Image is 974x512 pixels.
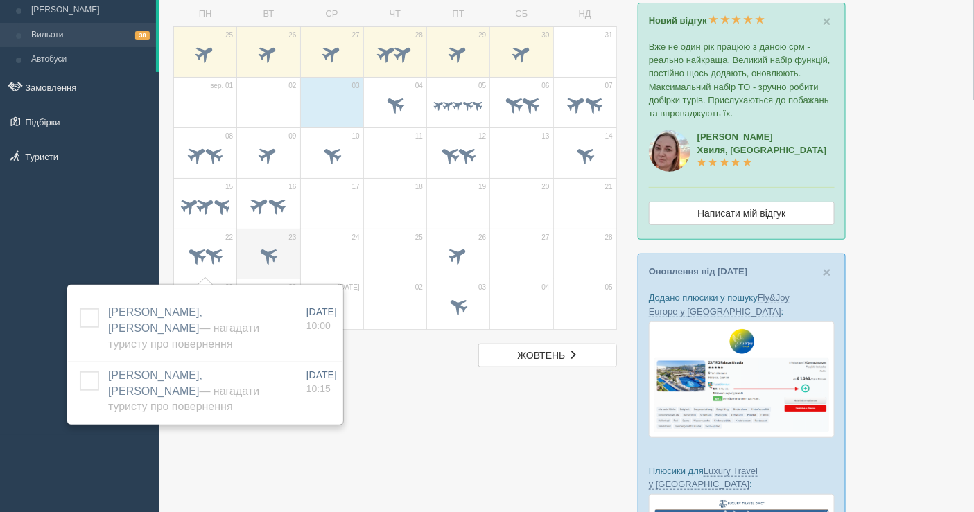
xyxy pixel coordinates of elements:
span: 02 [288,81,296,91]
img: fly-joy-de-proposal-crm-for-travel-agency.png [649,321,835,438]
span: [PERSON_NAME], [PERSON_NAME] [108,306,259,350]
span: 29 [225,283,233,292]
td: ЧТ [363,2,426,26]
span: 13 [542,132,550,141]
span: 05 [478,81,486,91]
span: 08 [225,132,233,141]
span: 30 [542,30,550,40]
span: 25 [415,233,423,242]
a: Luxury Travel у [GEOGRAPHIC_DATA] [649,466,758,490]
span: 03 [352,81,360,91]
span: 05 [605,283,613,292]
span: 20 [542,182,550,192]
span: жовтень [518,350,566,361]
button: Close [823,265,831,279]
span: 04 [542,283,550,292]
span: 27 [352,30,360,40]
span: 17 [352,182,360,192]
span: 06 [542,81,550,91]
span: 28 [605,233,613,242]
span: × [823,13,831,29]
a: [PERSON_NAME]Хвиля, [GEOGRAPHIC_DATA] [697,132,827,168]
a: Вильоти38 [25,23,156,48]
span: 18 [415,182,423,192]
span: 22 [225,233,233,242]
p: Вже не один рік працюю з даною срм - реально найкраща. Великий набір функцій, постійно щось додаю... [649,40,835,120]
span: 24 [352,233,360,242]
span: 30 [288,283,296,292]
span: 19 [478,182,486,192]
span: × [823,264,831,280]
td: ПН [174,2,237,26]
span: 14 [605,132,613,141]
span: 03 [478,283,486,292]
span: 10:15 [306,383,331,394]
a: Новий відгук [649,15,765,26]
td: СБ [490,2,553,26]
span: 38 [135,31,150,40]
span: 10:00 [306,320,331,331]
span: [DATE] [306,369,337,380]
span: 25 [225,30,233,40]
a: [PERSON_NAME], [PERSON_NAME]— Нагадати туристу про повернення [108,369,259,413]
span: вер. 01 [210,81,233,91]
a: Автобуси [25,47,156,72]
span: 26 [288,30,296,40]
span: [DATE] [306,306,337,317]
a: [DATE] 10:15 [306,368,337,396]
span: 15 [225,182,233,192]
span: 07 [605,81,613,91]
span: 21 [605,182,613,192]
span: 26 [478,233,486,242]
p: Додано плюсики у пошуку : [649,291,835,317]
span: [DATE] [338,283,359,292]
td: СР [300,2,363,26]
span: 16 [288,182,296,192]
span: 10 [352,132,360,141]
span: 11 [415,132,423,141]
a: Fly&Joy Europe у [GEOGRAPHIC_DATA] [649,292,790,317]
a: жовтень [478,344,617,367]
a: Написати мій відгук [649,202,835,225]
span: 31 [605,30,613,40]
span: 02 [415,283,423,292]
button: Close [823,14,831,28]
td: ВТ [237,2,300,26]
a: Оновлення від [DATE] [649,266,748,276]
span: [PERSON_NAME], [PERSON_NAME] [108,369,259,413]
span: 04 [415,81,423,91]
span: 27 [542,233,550,242]
span: 23 [288,233,296,242]
td: НД [553,2,616,26]
a: [DATE] 10:00 [306,305,337,333]
span: 09 [288,132,296,141]
span: 29 [478,30,486,40]
a: [PERSON_NAME], [PERSON_NAME]— Нагадати туристу про повернення [108,306,259,350]
span: 12 [478,132,486,141]
td: ПТ [427,2,490,26]
span: — Нагадати туристу про повернення [108,322,259,350]
span: 28 [415,30,423,40]
p: Плюсики для : [649,464,835,491]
